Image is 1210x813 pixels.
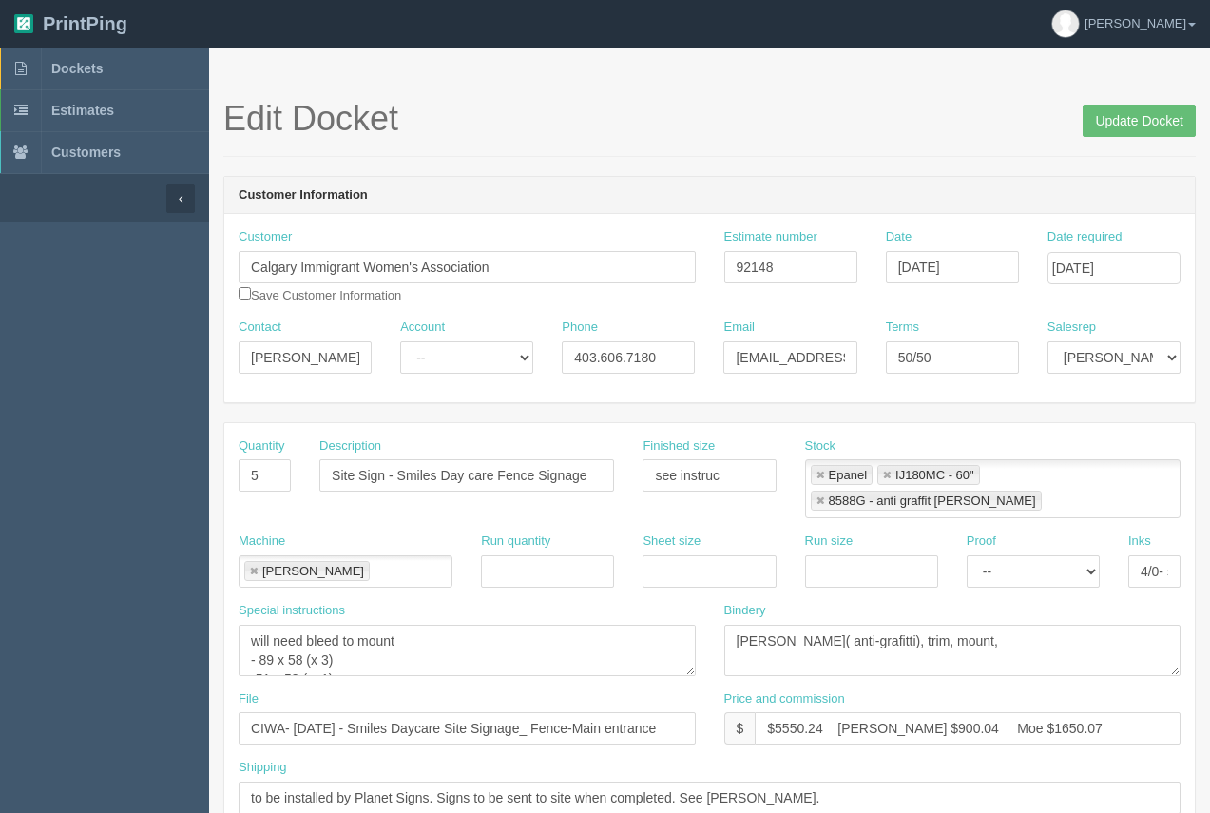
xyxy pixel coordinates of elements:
div: Save Customer Information [239,228,696,304]
label: Date required [1047,228,1123,246]
header: Customer Information [224,177,1195,215]
label: Date [886,228,912,246]
label: Stock [805,437,836,455]
label: Estimate number [724,228,817,246]
label: Bindery [724,602,766,620]
label: Inks [1128,532,1151,551]
textarea: [PERSON_NAME]( anti-grafitti), trim, mount, [724,625,1181,676]
label: Run quantity [481,532,550,551]
label: Special instructions [239,602,345,620]
div: [PERSON_NAME] [262,565,364,577]
label: Terms [886,319,919,337]
label: File [239,690,259,708]
img: logo-3e63b451c926e2ac314895c53de4908e5d424f24456219fb08d385ab2e579770.png [14,14,33,33]
label: Finished size [643,437,715,455]
div: 8588G - anti graffit [PERSON_NAME] [829,494,1036,507]
label: Quantity [239,437,284,455]
input: Enter customer name [239,251,696,283]
label: Salesrep [1047,319,1096,337]
div: IJ180MC - 60" [895,469,974,481]
span: Dockets [51,61,103,76]
label: Customer [239,228,292,246]
label: Account [400,319,445,337]
span: Estimates [51,103,114,118]
label: Phone [562,319,598,337]
div: Epanel [829,469,867,481]
label: Price and commission [724,690,845,708]
img: avatar_default-7531ab5dedf162e01f1e0bb0964e6a185e93c5c22dfe317fb01d7f8cd2b1632c.jpg [1052,10,1079,37]
input: Update Docket [1083,105,1196,137]
label: Sheet size [643,532,701,551]
h1: Edit Docket [223,100,1196,138]
textarea: will need bleed to mount - 89 x 58 (x 3) -51 x 58 ( x 1) -87 x 58 ( x 1) [239,625,696,676]
label: Machine [239,532,285,551]
span: Customers [51,145,121,160]
label: Shipping [239,759,287,777]
label: Description [319,437,381,455]
label: Proof [967,532,996,551]
label: Email [723,319,755,337]
label: Contact [239,319,281,337]
label: Run size [805,532,854,551]
div: $ [724,712,756,745]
